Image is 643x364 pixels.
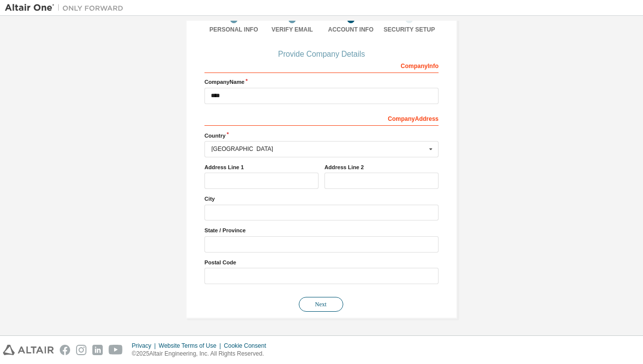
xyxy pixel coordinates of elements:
[204,195,439,203] label: City
[109,345,123,355] img: youtube.svg
[321,26,380,34] div: Account Info
[204,258,439,266] label: Postal Code
[263,26,322,34] div: Verify Email
[132,342,159,350] div: Privacy
[224,342,272,350] div: Cookie Consent
[204,226,439,234] label: State / Province
[204,78,439,86] label: Company Name
[204,110,439,126] div: Company Address
[132,350,272,358] p: © 2025 Altair Engineering, Inc. All Rights Reserved.
[5,3,128,13] img: Altair One
[204,51,439,57] div: Provide Company Details
[204,26,263,34] div: Personal Info
[211,146,426,152] div: [GEOGRAPHIC_DATA]
[324,163,439,171] label: Address Line 2
[3,345,54,355] img: altair_logo.svg
[76,345,86,355] img: instagram.svg
[159,342,224,350] div: Website Terms of Use
[204,57,439,73] div: Company Info
[380,26,439,34] div: Security Setup
[92,345,103,355] img: linkedin.svg
[204,132,439,140] label: Country
[299,297,343,312] button: Next
[204,163,319,171] label: Address Line 1
[60,345,70,355] img: facebook.svg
